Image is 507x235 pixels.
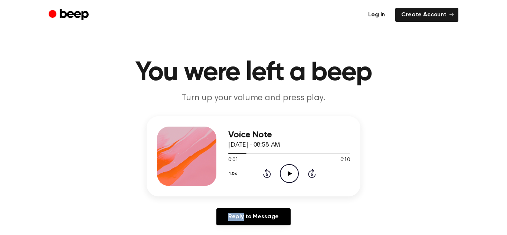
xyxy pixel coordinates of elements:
a: Log in [362,8,391,22]
span: [DATE] · 08:58 AM [228,142,280,148]
a: Beep [49,8,91,22]
h3: Voice Note [228,130,350,140]
a: Create Account [395,8,458,22]
span: 0:01 [228,156,238,164]
span: 0:10 [340,156,350,164]
p: Turn up your volume and press play. [111,92,396,104]
h1: You were left a beep [63,59,444,86]
a: Reply to Message [216,208,291,225]
button: 1.0x [228,167,240,180]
